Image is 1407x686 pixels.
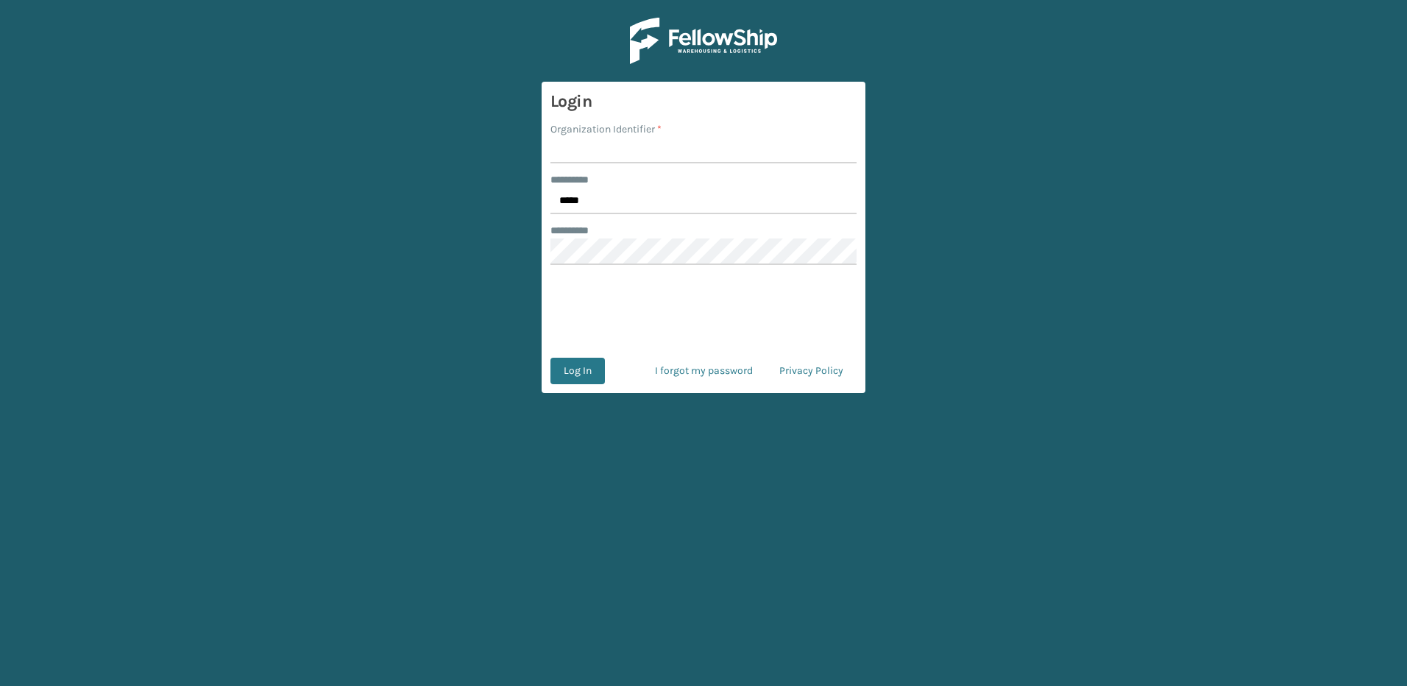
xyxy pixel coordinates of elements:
[550,358,605,384] button: Log In
[630,18,777,64] img: Logo
[550,121,662,137] label: Organization Identifier
[550,91,857,113] h3: Login
[592,283,815,340] iframe: reCAPTCHA
[766,358,857,384] a: Privacy Policy
[642,358,766,384] a: I forgot my password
